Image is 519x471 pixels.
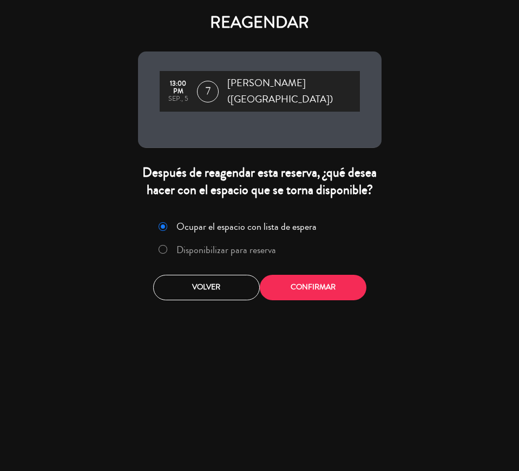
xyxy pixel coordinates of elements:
[165,95,192,103] div: sep., 5
[165,80,192,95] div: 13:00 PM
[176,222,317,231] label: Ocupar el espacio con lista de espera
[138,13,382,33] h4: REAGENDAR
[197,81,219,102] span: 7
[260,275,366,300] button: Confirmar
[138,164,382,198] div: Después de reagendar esta reserva, ¿qué desea hacer con el espacio que se torna disponible?
[153,275,260,300] button: Volver
[227,75,359,107] span: [PERSON_NAME] ([GEOGRAPHIC_DATA])
[176,245,276,255] label: Disponibilizar para reserva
